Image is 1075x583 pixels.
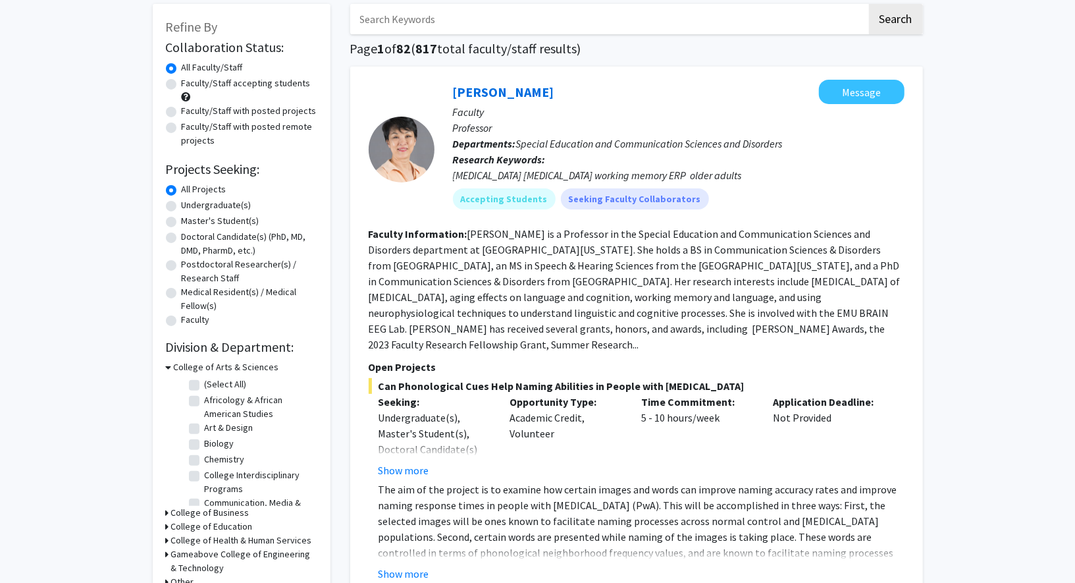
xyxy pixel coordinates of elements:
p: Open Projects [369,359,905,375]
p: Time Commitment: [641,394,753,410]
h2: Division & Department: [166,339,317,355]
label: Faculty/Staff with posted remote projects [182,120,317,148]
label: Postdoctoral Researcher(s) / Research Staff [182,258,317,285]
b: Research Keywords: [453,153,546,166]
span: 82 [397,40,411,57]
p: Opportunity Type: [510,394,621,410]
label: College Interdisciplinary Programs [205,468,314,496]
p: Application Deadline: [773,394,885,410]
div: 5 - 10 hours/week [631,394,763,478]
p: Faculty [453,104,905,120]
h2: Collaboration Status: [166,40,317,55]
h3: College of Education [171,520,253,534]
h1: Page of ( total faculty/staff results) [350,41,923,57]
h3: College of Business [171,506,249,520]
label: Undergraduate(s) [182,198,251,212]
span: Can Phonological Cues Help Naming Abilities in People with [MEDICAL_DATA] [369,378,905,394]
label: Faculty [182,313,210,327]
h3: College of Health & Human Services [171,534,312,547]
p: Seeking: [379,394,490,410]
a: [PERSON_NAME] [453,84,554,100]
label: Faculty/Staff with posted projects [182,104,317,118]
span: Special Education and Communication Sciences and Disorders [516,137,783,150]
label: All Faculty/Staff [182,61,243,74]
b: Faculty Information: [369,227,467,240]
iframe: Chat [10,524,56,573]
mat-chip: Seeking Faculty Collaborators [561,188,709,209]
label: Biology [205,437,234,451]
label: Medical Resident(s) / Medical Fellow(s) [182,285,317,313]
div: Undergraduate(s), Master's Student(s), Doctoral Candidate(s) (PhD, MD, DMD, PharmD, etc.) [379,410,490,489]
div: Academic Credit, Volunteer [500,394,631,478]
label: (Select All) [205,377,247,391]
div: [MEDICAL_DATA] [MEDICAL_DATA] working memory ERP older adults [453,167,905,183]
button: Show more [379,566,429,582]
label: Doctoral Candidate(s) (PhD, MD, DMD, PharmD, etc.) [182,230,317,258]
h2: Projects Seeking: [166,161,317,177]
div: Not Provided [763,394,895,478]
p: Professor [453,120,905,136]
label: Art & Design [205,421,253,435]
button: Message Naomi Hashimoto [819,80,905,104]
label: Faculty/Staff accepting students [182,76,311,90]
h3: Gameabove College of Engineering & Technology [171,547,317,575]
span: 817 [416,40,438,57]
span: Refine By [166,18,218,35]
b: Departments: [453,137,516,150]
label: Communication, Media & Theatre Arts [205,496,314,524]
button: Show more [379,462,429,478]
h3: College of Arts & Sciences [174,360,279,374]
label: Africology & African American Studies [205,393,314,421]
button: Search [869,4,923,34]
label: Master's Student(s) [182,214,259,228]
input: Search Keywords [350,4,867,34]
fg-read-more: [PERSON_NAME] is a Professor in the Special Education and Communication Sciences and Disorders de... [369,227,901,351]
mat-chip: Accepting Students [453,188,556,209]
span: 1 [378,40,385,57]
label: All Projects [182,182,226,196]
label: Chemistry [205,453,245,466]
